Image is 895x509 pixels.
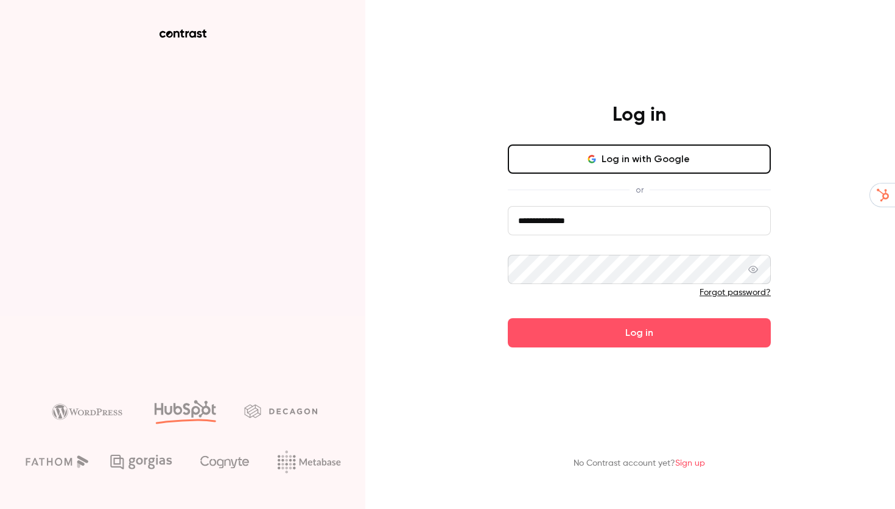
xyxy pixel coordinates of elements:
button: Log in with Google [508,144,771,174]
a: Forgot password? [700,288,771,297]
a: Sign up [675,459,705,468]
img: decagon [244,404,317,418]
span: or [630,183,650,196]
h4: Log in [612,103,666,127]
button: Log in [508,318,771,347]
p: No Contrast account yet? [574,457,705,470]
